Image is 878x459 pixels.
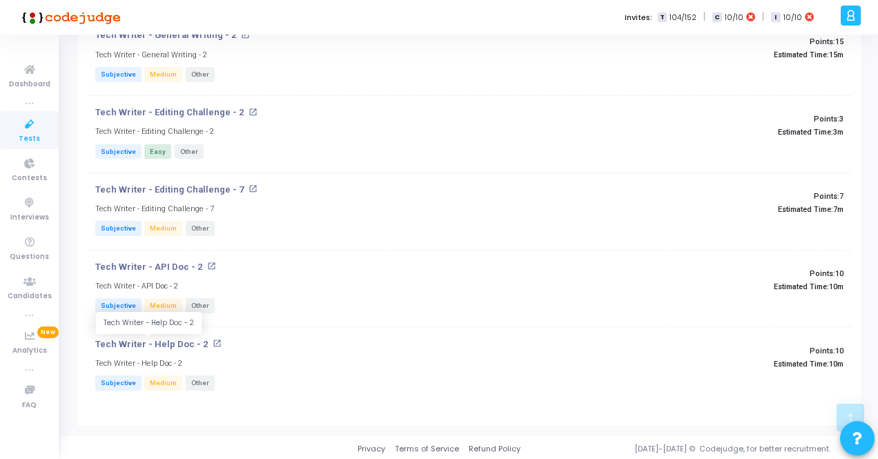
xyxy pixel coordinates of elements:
[603,192,843,201] p: Points:
[10,251,49,263] span: Questions
[10,212,49,224] span: Interviews
[207,262,216,271] mat-icon: open_in_new
[186,67,215,82] span: Other
[603,346,843,355] p: Points:
[603,205,843,214] p: Estimated Time:
[22,400,37,411] span: FAQ
[712,12,721,23] span: C
[19,133,40,145] span: Tests
[603,50,843,59] p: Estimated Time:
[95,298,142,313] span: Subjective
[248,108,257,117] mat-icon: open_in_new
[829,282,843,291] span: 10m
[144,375,182,391] span: Medium
[625,12,652,23] label: Invites:
[725,12,743,23] span: 10/10
[95,262,203,273] p: Tech Writer - API Doc - 2
[8,291,52,302] span: Candidates
[839,115,843,124] span: 3
[9,79,50,90] span: Dashboard
[95,127,214,136] h5: Tech Writer - Editing Challenge - 2
[95,30,237,41] p: Tech Writer - General Writing - 2
[241,30,250,39] mat-icon: open_in_new
[175,144,204,159] span: Other
[658,12,667,23] span: T
[839,192,843,201] span: 7
[144,221,182,236] span: Medium
[835,346,843,355] span: 10
[762,10,764,24] span: |
[520,443,861,455] div: [DATE]-[DATE] © Codejudge, for better recruitment.
[783,12,802,23] span: 10/10
[144,298,182,313] span: Medium
[835,37,843,46] span: 15
[95,282,178,291] h5: Tech Writer - API Doc - 2
[603,282,843,291] p: Estimated Time:
[95,184,244,195] p: Tech Writer - Editing Challenge - 7
[358,443,385,455] a: Privacy
[95,50,207,59] h5: Tech Writer - General Writing - 2
[248,184,257,193] mat-icon: open_in_new
[835,269,843,278] span: 10
[95,204,214,213] h5: Tech Writer - Editing Challenge - 7
[186,375,215,391] span: Other
[771,12,780,23] span: I
[144,144,171,159] span: Easy
[95,339,208,350] p: Tech Writer - Help Doc - 2
[95,144,142,159] span: Subjective
[186,221,215,236] span: Other
[833,205,843,214] span: 7m
[95,375,142,391] span: Subjective
[96,312,202,333] div: Tech Writer - Help Doc - 2
[37,326,59,338] span: New
[469,443,520,455] a: Refund Policy
[395,443,459,455] a: Terms of Service
[95,221,142,236] span: Subjective
[603,37,843,46] p: Points:
[17,3,121,31] img: logo
[95,359,182,368] h5: Tech Writer - Help Doc - 2
[12,345,47,357] span: Analytics
[144,67,182,82] span: Medium
[829,360,843,369] span: 10m
[95,67,142,82] span: Subjective
[603,128,843,137] p: Estimated Time:
[703,10,705,24] span: |
[829,50,843,59] span: 15m
[12,173,47,184] span: Contests
[95,107,244,118] p: Tech Writer - Editing Challenge - 2
[603,269,843,278] p: Points:
[213,339,222,348] mat-icon: open_in_new
[603,115,843,124] p: Points:
[603,360,843,369] p: Estimated Time:
[833,128,843,137] span: 3m
[186,298,215,313] span: Other
[670,12,696,23] span: 104/152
